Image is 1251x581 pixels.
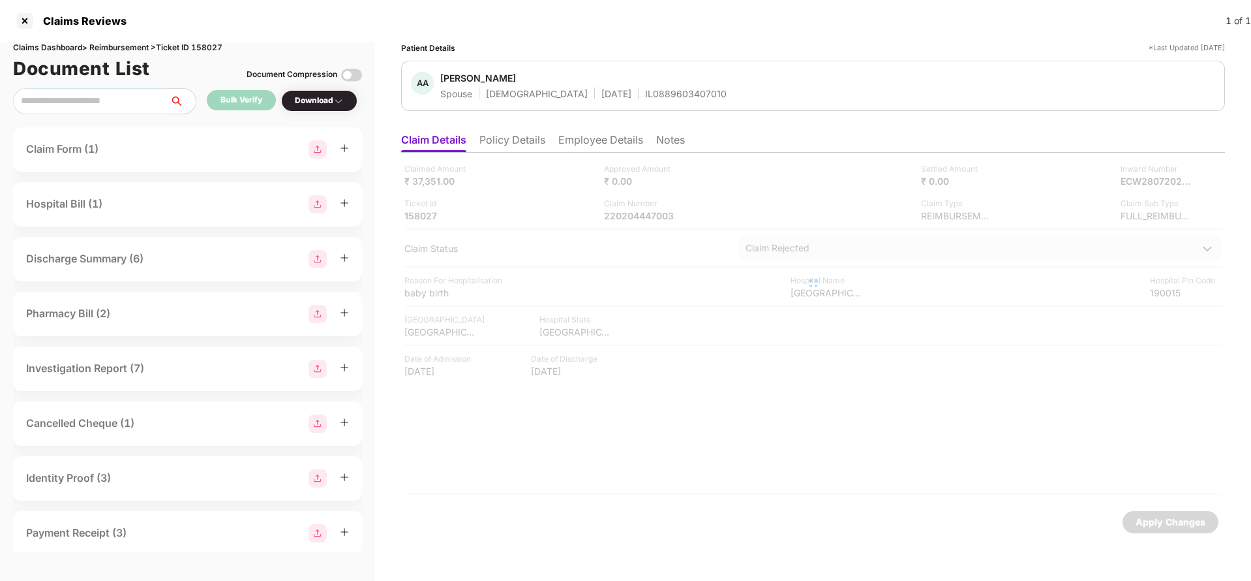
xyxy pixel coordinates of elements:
[440,72,516,84] div: [PERSON_NAME]
[309,250,327,268] img: svg+xml;base64,PHN2ZyBpZD0iR3JvdXBfMjg4MTMiIGRhdGEtbmFtZT0iR3JvdXAgMjg4MTMiIHhtbG5zPSJodHRwOi8vd3...
[309,524,327,542] img: svg+xml;base64,PHN2ZyBpZD0iR3JvdXBfMjg4MTMiIGRhdGEtbmFtZT0iR3JvdXAgMjg4MTMiIHhtbG5zPSJodHRwOi8vd3...
[26,470,111,486] div: Identity Proof (3)
[333,96,344,106] img: svg+xml;base64,PHN2ZyBpZD0iRHJvcGRvd24tMzJ4MzIiIHhtbG5zPSJodHRwOi8vd3d3LnczLm9yZy8yMDAwL3N2ZyIgd2...
[309,305,327,323] img: svg+xml;base64,PHN2ZyBpZD0iR3JvdXBfMjg4MTMiIGRhdGEtbmFtZT0iR3JvdXAgMjg4MTMiIHhtbG5zPSJodHRwOi8vd3...
[309,360,327,378] img: svg+xml;base64,PHN2ZyBpZD0iR3JvdXBfMjg4MTMiIGRhdGEtbmFtZT0iR3JvdXAgMjg4MTMiIHhtbG5zPSJodHRwOi8vd3...
[13,54,150,83] h1: Document List
[309,415,327,433] img: svg+xml;base64,PHN2ZyBpZD0iR3JvdXBfMjg4MTMiIGRhdGEtbmFtZT0iR3JvdXAgMjg4MTMiIHhtbG5zPSJodHRwOi8vd3...
[309,140,327,159] img: svg+xml;base64,PHN2ZyBpZD0iR3JvdXBfMjg4MTMiIGRhdGEtbmFtZT0iR3JvdXAgMjg4MTMiIHhtbG5zPSJodHRwOi8vd3...
[169,88,196,114] button: search
[247,69,337,81] div: Document Compression
[13,42,362,54] div: Claims Dashboard > Reimbursement > Ticket ID 158027
[340,308,349,317] span: plus
[309,469,327,488] img: svg+xml;base64,PHN2ZyBpZD0iR3JvdXBfMjg4MTMiIGRhdGEtbmFtZT0iR3JvdXAgMjg4MTMiIHhtbG5zPSJodHRwOi8vd3...
[309,195,327,213] img: svg+xml;base64,PHN2ZyBpZD0iR3JvdXBfMjg4MTMiIGRhdGEtbmFtZT0iR3JvdXAgMjg4MTMiIHhtbG5zPSJodHRwOi8vd3...
[601,87,631,100] div: [DATE]
[220,94,262,106] div: Bulk Verify
[645,87,727,100] div: IL0889603407010
[340,418,349,427] span: plus
[340,473,349,482] span: plus
[340,144,349,153] span: plus
[26,360,144,377] div: Investigation Report (7)
[26,415,134,432] div: Cancelled Cheque (1)
[401,133,466,152] li: Claim Details
[295,95,344,107] div: Download
[440,87,472,100] div: Spouse
[340,253,349,262] span: plus
[26,306,110,322] div: Pharmacy Bill (2)
[169,96,196,106] span: search
[26,196,102,212] div: Hospital Bill (1)
[411,72,434,95] div: AA
[1226,14,1251,28] div: 1 of 1
[558,133,643,152] li: Employee Details
[340,198,349,208] span: plus
[401,42,455,54] div: Patient Details
[479,133,545,152] li: Policy Details
[340,363,349,372] span: plus
[26,251,143,267] div: Discharge Summary (6)
[35,14,127,27] div: Claims Reviews
[656,133,685,152] li: Notes
[26,141,98,157] div: Claim Form (1)
[486,87,588,100] div: [DEMOGRAPHIC_DATA]
[26,525,127,541] div: Payment Receipt (3)
[1149,42,1225,54] div: *Last Updated [DATE]
[340,527,349,537] span: plus
[341,65,362,86] img: svg+xml;base64,PHN2ZyBpZD0iVG9nZ2xlLTMyeDMyIiB4bWxucz0iaHR0cDovL3d3dy53My5vcmcvMjAwMC9zdmciIHdpZH...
